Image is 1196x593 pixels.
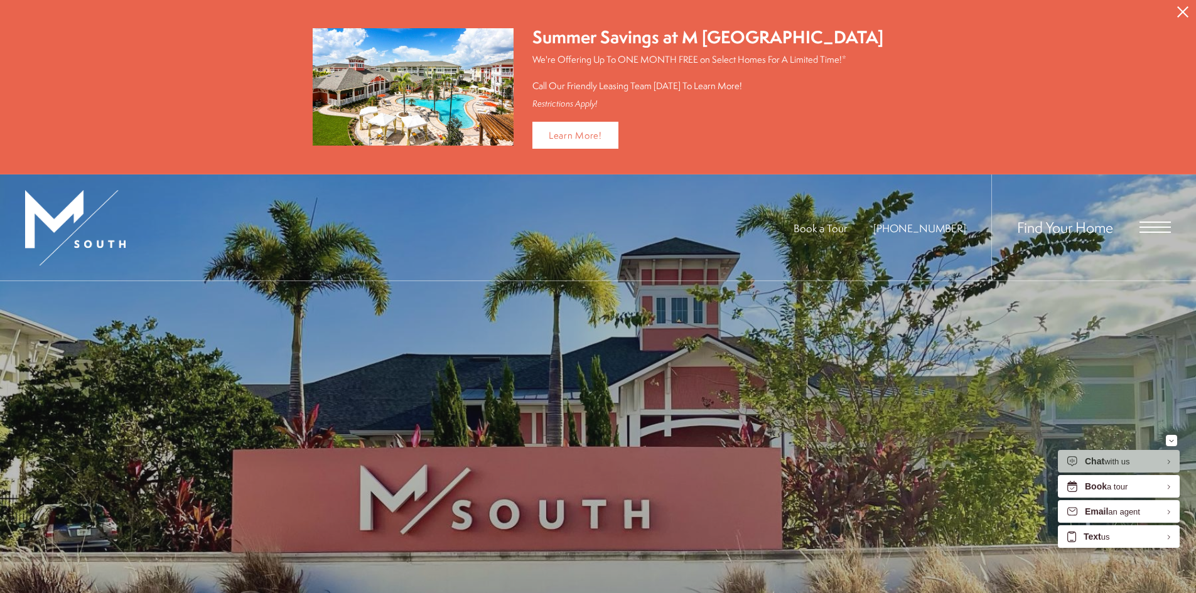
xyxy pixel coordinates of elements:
img: MSouth [25,190,126,265]
a: Learn More! [532,122,618,149]
p: We're Offering Up To ONE MONTH FREE on Select Homes For A Limited Time!* Call Our Friendly Leasin... [532,53,883,92]
a: Call Us at 813-570-8014 [873,221,966,235]
a: Find Your Home [1017,217,1113,237]
div: Summer Savings at M [GEOGRAPHIC_DATA] [532,25,883,50]
button: Open Menu [1139,222,1171,233]
div: Restrictions Apply! [532,99,883,109]
a: Book a Tour [794,221,847,235]
span: [PHONE_NUMBER] [873,221,966,235]
img: Summer Savings at M South Apartments [313,28,514,146]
